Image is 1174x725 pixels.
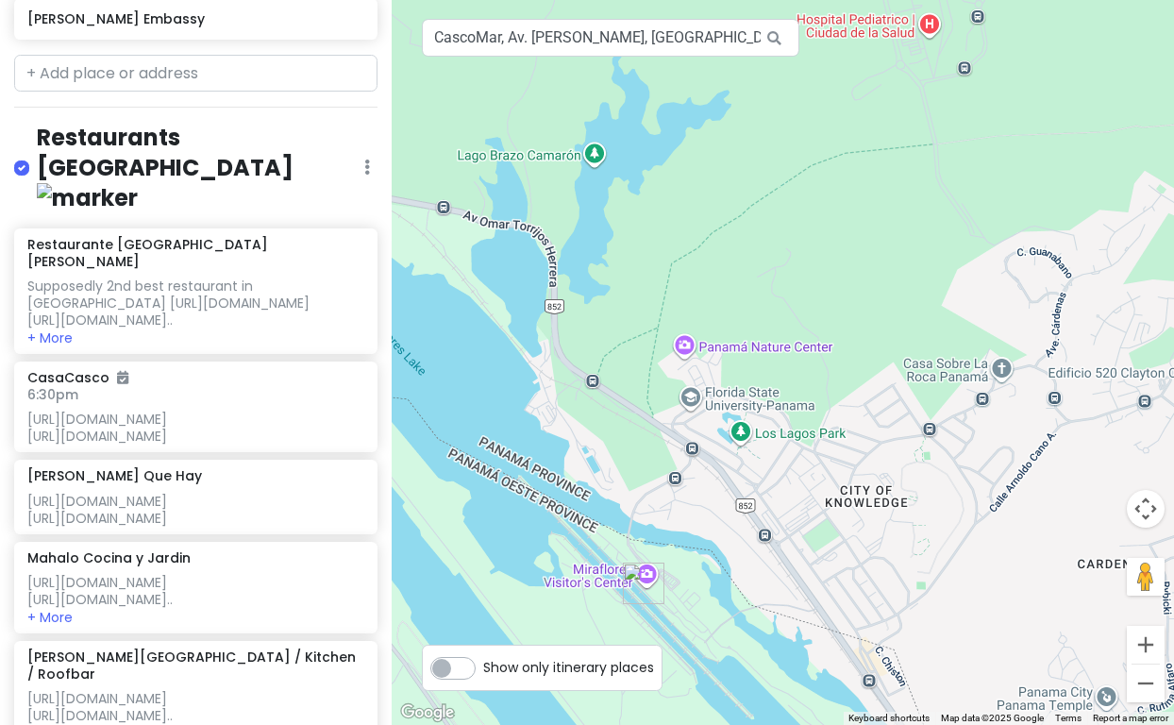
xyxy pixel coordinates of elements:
[1127,490,1165,528] button: Map camera controls
[27,411,363,445] div: [URL][DOMAIN_NAME] [URL][DOMAIN_NAME]
[941,713,1044,723] span: Map data ©2025 Google
[422,19,799,57] input: Search a place
[396,700,459,725] a: Open this area in Google Maps (opens a new window)
[1127,558,1165,596] button: Drag Pegman onto the map to open Street View
[1093,713,1168,723] a: Report a map error
[27,467,202,484] h6: [PERSON_NAME] Que Hay
[27,236,363,270] h6: Restaurante [GEOGRAPHIC_DATA][PERSON_NAME]
[27,649,363,683] h6: [PERSON_NAME][GEOGRAPHIC_DATA] / Kitchen / Roofbar
[27,329,73,346] button: + More
[14,55,377,93] input: + Add place or address
[27,10,363,27] h6: [PERSON_NAME] Embassy
[27,549,191,566] h6: Mahalo Cocina y Jardin
[27,609,73,626] button: + More
[37,123,364,212] h4: Restaurants [GEOGRAPHIC_DATA]
[848,712,930,725] button: Keyboard shortcuts
[623,563,664,604] div: Miraflores Locks
[27,574,363,608] div: [URL][DOMAIN_NAME] [URL][DOMAIN_NAME]..
[27,278,363,329] div: Supposedly 2nd best restaurant in [GEOGRAPHIC_DATA] [URL][DOMAIN_NAME] [URL][DOMAIN_NAME]..
[117,371,128,384] i: Added to itinerary
[27,493,363,527] div: [URL][DOMAIN_NAME] [URL][DOMAIN_NAME]
[1127,626,1165,664] button: Zoom in
[1127,665,1165,702] button: Zoom out
[27,385,78,404] span: 6:30pm
[396,700,459,725] img: Google
[27,369,128,386] h6: CasaCasco
[483,657,654,678] span: Show only itinerary places
[1055,713,1082,723] a: Terms (opens in new tab)
[37,183,138,212] img: marker
[27,690,363,724] div: [URL][DOMAIN_NAME] [URL][DOMAIN_NAME]..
